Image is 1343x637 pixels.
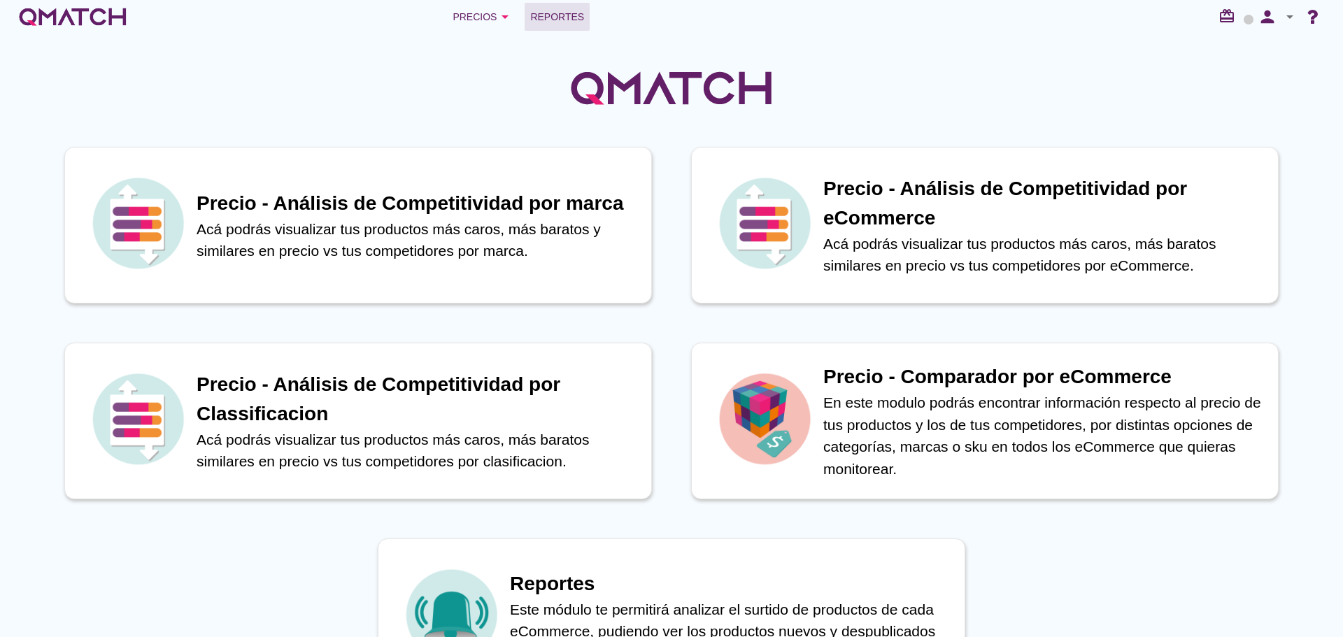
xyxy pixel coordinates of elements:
[716,370,813,468] img: icon
[567,53,776,123] img: QMatchLogo
[17,3,129,31] a: white-qmatch-logo
[45,147,671,303] a: iconPrecio - Análisis de Competitividad por marcaAcá podrás visualizar tus productos más caros, m...
[671,343,1298,499] a: iconPrecio - Comparador por eCommerceEn este modulo podrás encontrar información respecto al prec...
[197,370,637,429] h1: Precio - Análisis de Competitividad por Classificacion
[716,174,813,272] img: icon
[89,370,187,468] img: icon
[1281,8,1298,25] i: arrow_drop_down
[823,233,1264,277] p: Acá podrás visualizar tus productos más caros, más baratos similares en precio vs tus competidore...
[1253,7,1281,27] i: person
[497,8,513,25] i: arrow_drop_down
[45,343,671,499] a: iconPrecio - Análisis de Competitividad por ClassificacionAcá podrás visualizar tus productos más...
[197,218,637,262] p: Acá podrás visualizar tus productos más caros, más baratos y similares en precio vs tus competido...
[530,8,584,25] span: Reportes
[671,147,1298,303] a: iconPrecio - Análisis de Competitividad por eCommerceAcá podrás visualizar tus productos más caro...
[89,174,187,272] img: icon
[453,8,513,25] div: Precios
[823,174,1264,233] h1: Precio - Análisis de Competitividad por eCommerce
[1218,8,1241,24] i: redeem
[510,569,951,599] h1: Reportes
[197,429,637,473] p: Acá podrás visualizar tus productos más caros, más baratos similares en precio vs tus competidore...
[525,3,590,31] a: Reportes
[823,362,1264,392] h1: Precio - Comparador por eCommerce
[823,392,1264,480] p: En este modulo podrás encontrar información respecto al precio de tus productos y los de tus comp...
[197,189,637,218] h1: Precio - Análisis de Competitividad por marca
[441,3,525,31] button: Precios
